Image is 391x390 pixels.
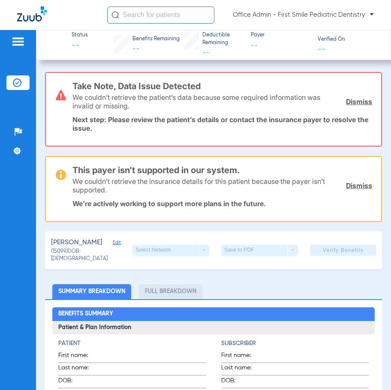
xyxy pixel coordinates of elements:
[56,170,66,180] img: warning-icon
[251,32,310,39] span: Payer
[58,363,100,375] span: Last name:
[72,40,88,51] span: --
[51,248,133,263] span: (15099) DOB: [DEMOGRAPHIC_DATA]
[58,339,206,348] h4: Patient
[221,376,263,388] span: DOB:
[51,237,102,248] span: [PERSON_NAME]
[346,181,372,190] a: Dismiss
[52,284,131,299] li: Summary Breakdown
[58,351,100,363] span: First name:
[72,82,373,90] h3: Take Note, Data Issue Detected
[17,6,47,21] img: Zuub Logo
[221,363,263,375] span: Last name:
[202,32,243,47] span: Deductible Remaining
[56,90,66,100] img: error-icon
[132,36,180,43] span: Benefits Remaining
[139,284,202,299] li: Full Breakdown
[52,321,375,335] h3: Patient & Plan Information
[233,11,374,19] span: Office Admin - First Smile Pediatric Dentistry
[72,32,88,39] span: Status
[346,97,372,106] a: Dismiss
[72,166,373,174] h3: This payer isn’t supported in our system.
[348,349,391,390] iframe: Chat Widget
[72,115,373,132] p: Next step: Please review the patient’s details or contact the insurance payer to resolve the issue.
[111,11,119,19] img: Search Icon
[221,351,263,363] span: First name:
[72,199,373,208] p: We’re actively working to support more plans in the future.
[251,40,310,51] span: --
[72,93,340,110] p: We couldn’t retrieve the patient’s data because some required information was invalid or missing.
[318,36,377,44] span: Verified On
[107,6,214,24] input: Search for patients
[11,36,25,47] img: hamburger-icon
[58,376,100,388] span: DOB:
[52,307,375,321] h2: Benefits Summary
[202,49,209,56] span: --
[113,240,120,248] span: Edit
[318,44,325,53] span: --
[72,177,340,194] p: We couldn’t retrieve the insurance details for this patient because the payer isn’t supported.
[221,339,369,348] h4: Subscriber
[132,45,139,52] span: --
